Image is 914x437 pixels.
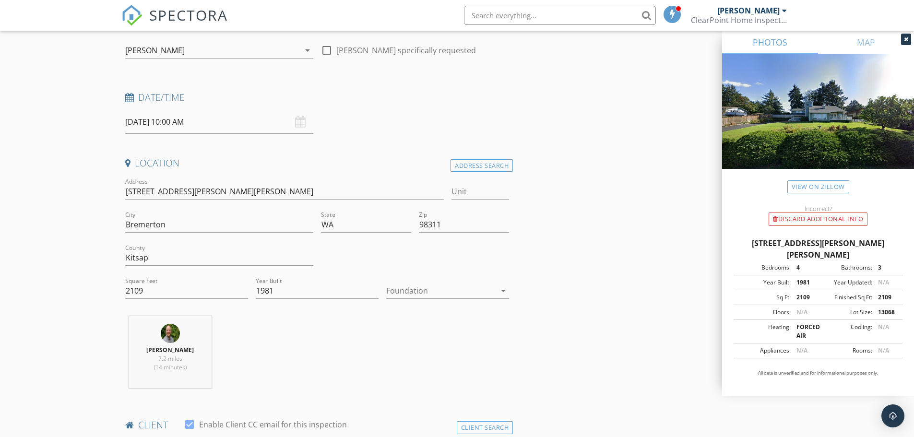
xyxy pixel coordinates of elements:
[722,54,914,192] img: streetview
[149,5,228,25] span: SPECTORA
[818,293,872,302] div: Finished Sq Ft:
[125,419,510,431] h4: client
[878,278,889,286] span: N/A
[125,46,185,55] div: [PERSON_NAME]
[125,91,510,104] h4: Date/Time
[691,15,787,25] div: ClearPoint Home Inspections PLLC
[734,370,902,377] p: All data is unverified and for informational purposes only.
[734,237,902,260] div: [STREET_ADDRESS][PERSON_NAME][PERSON_NAME]
[199,420,347,429] label: Enable Client CC email for this inspection
[791,293,818,302] div: 2109
[818,278,872,287] div: Year Updated:
[872,263,900,272] div: 3
[878,323,889,331] span: N/A
[336,46,476,55] label: [PERSON_NAME] specifically requested
[791,323,818,340] div: FORCED AIR
[818,263,872,272] div: Bathrooms:
[722,31,818,54] a: PHOTOS
[722,205,914,213] div: Incorrect?
[796,308,807,316] span: N/A
[451,159,513,172] div: Address Search
[154,363,187,371] span: (14 minutes)
[791,263,818,272] div: 4
[717,6,780,15] div: [PERSON_NAME]
[302,45,313,56] i: arrow_drop_down
[878,346,889,354] span: N/A
[818,31,914,54] a: MAP
[121,13,228,33] a: SPECTORA
[498,285,509,296] i: arrow_drop_down
[791,278,818,287] div: 1981
[736,278,791,287] div: Year Built:
[796,346,807,354] span: N/A
[787,180,849,193] a: View on Zillow
[121,5,142,26] img: The Best Home Inspection Software - Spectora
[736,263,791,272] div: Bedrooms:
[881,404,904,427] div: Open Intercom Messenger
[818,323,872,340] div: Cooling:
[158,354,182,363] span: 7.2 miles
[464,6,656,25] input: Search everything...
[125,157,510,169] h4: Location
[736,293,791,302] div: Sq Ft:
[736,323,791,340] div: Heating:
[769,213,867,226] div: Discard Additional info
[736,308,791,317] div: Floors:
[146,346,194,354] strong: [PERSON_NAME]
[125,110,313,134] input: Select date
[736,346,791,355] div: Appliances:
[161,324,180,343] img: img_2404.jpg
[457,421,513,434] div: Client Search
[872,308,900,317] div: 13068
[818,346,872,355] div: Rooms:
[872,293,900,302] div: 2109
[818,308,872,317] div: Lot Size:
